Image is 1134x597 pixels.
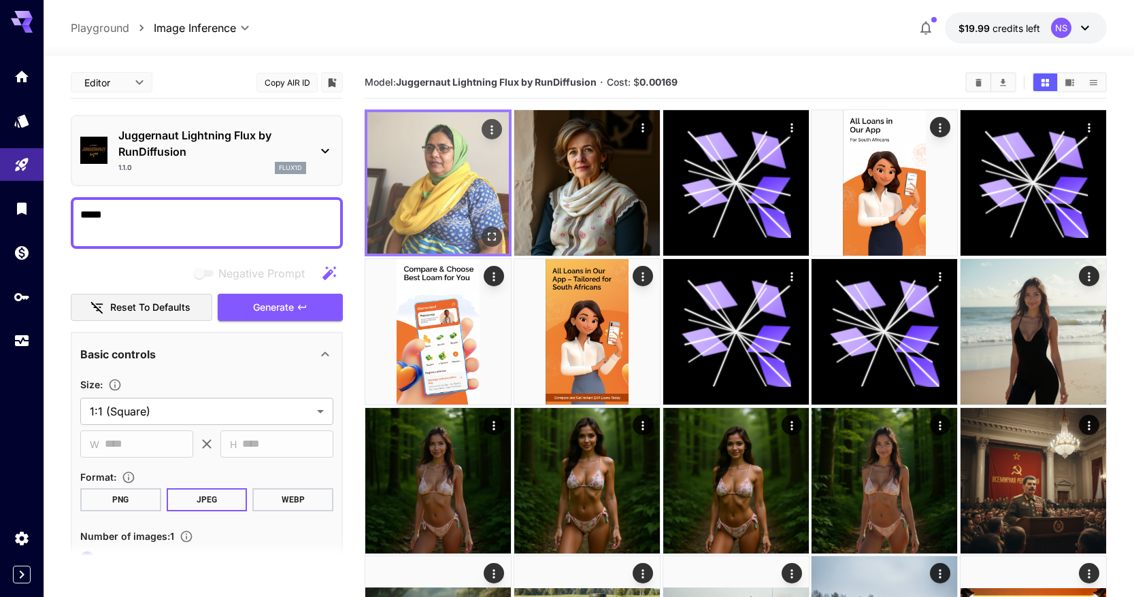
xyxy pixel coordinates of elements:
[633,266,653,286] div: Actions
[600,74,603,90] p: ·
[80,488,161,511] button: PNG
[965,72,1016,92] div: Clear AllDownload All
[1079,415,1099,435] div: Actions
[191,265,316,282] span: Negative prompts are not compatible with the selected model.
[1058,73,1082,91] button: Show media in video view
[367,112,509,254] img: 2Q==
[930,117,950,137] div: Actions
[167,488,248,511] button: JPEG
[958,22,993,34] span: $19.99
[14,200,30,217] div: Library
[781,117,801,137] div: Actions
[396,76,597,88] b: Juggernaut Lightning Flux by RunDiffusion
[607,76,678,88] span: Cost: $
[484,563,504,583] div: Actions
[1032,72,1107,92] div: Show media in grid viewShow media in video viewShow media in list view
[71,20,129,36] a: Playground
[14,156,30,173] div: Playground
[633,563,653,583] div: Actions
[118,127,306,160] p: Juggernaut Lightning Flux by RunDiffusion
[514,408,660,553] img: 2Q==
[116,471,141,484] button: Choose the file format for the output image.
[514,110,660,256] img: 2Q==
[1079,266,1099,286] div: Actions
[1079,563,1099,583] div: Actions
[482,226,502,247] div: Open in fullscreen
[961,408,1106,553] img: 2Q==
[90,437,99,452] span: W
[781,266,801,286] div: Actions
[80,530,174,542] span: Number of images : 1
[14,288,30,305] div: API Keys
[80,471,116,483] span: Format :
[484,415,504,435] div: Actions
[230,437,237,452] span: H
[256,73,318,92] button: Copy AIR ID
[781,415,801,435] div: Actions
[71,20,154,36] nav: breadcrumb
[252,488,333,511] button: WEBP
[118,163,132,173] p: 1.1.0
[13,566,31,583] button: Expand sidebar
[90,403,312,420] span: 1:1 (Square)
[812,110,957,256] img: 2Q==
[1033,73,1057,91] button: Show media in grid view
[174,530,199,543] button: Specify how many images to generate in a single request. Each image generation will be charged se...
[80,122,333,180] div: Juggernaut Lightning Flux by RunDiffusion1.1.0flux1d
[14,112,30,129] div: Models
[14,332,30,349] div: Usage
[945,12,1107,44] button: $19.9926NS
[1051,18,1071,38] div: NS
[993,22,1040,34] span: credits left
[930,563,950,583] div: Actions
[663,408,809,553] img: Z
[365,259,511,405] img: Z
[218,265,305,282] span: Negative Prompt
[930,266,950,286] div: Actions
[633,117,653,137] div: Actions
[484,266,504,286] div: Actions
[365,408,511,553] img: 9k=
[80,338,333,371] div: Basic controls
[218,294,343,322] button: Generate
[14,530,30,547] div: Settings
[639,76,678,88] b: 0.00169
[80,346,156,362] p: Basic controls
[71,294,212,322] button: Reset to defaults
[1082,73,1105,91] button: Show media in list view
[958,21,1040,35] div: $19.9926
[812,408,957,553] img: 2Q==
[967,73,990,91] button: Clear All
[961,259,1106,405] img: 9k=
[930,415,950,435] div: Actions
[154,20,236,36] span: Image Inference
[14,244,30,261] div: Wallet
[633,415,653,435] div: Actions
[1079,117,1099,137] div: Actions
[991,73,1015,91] button: Download All
[103,378,127,392] button: Adjust the dimensions of the generated image by specifying its width and height in pixels, or sel...
[14,68,30,85] div: Home
[80,379,103,390] span: Size :
[514,259,660,405] img: Z
[253,299,294,316] span: Generate
[781,563,801,583] div: Actions
[482,119,502,139] div: Actions
[279,163,302,173] p: flux1d
[326,74,338,90] button: Add to library
[84,75,127,90] span: Editor
[365,76,597,88] span: Model:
